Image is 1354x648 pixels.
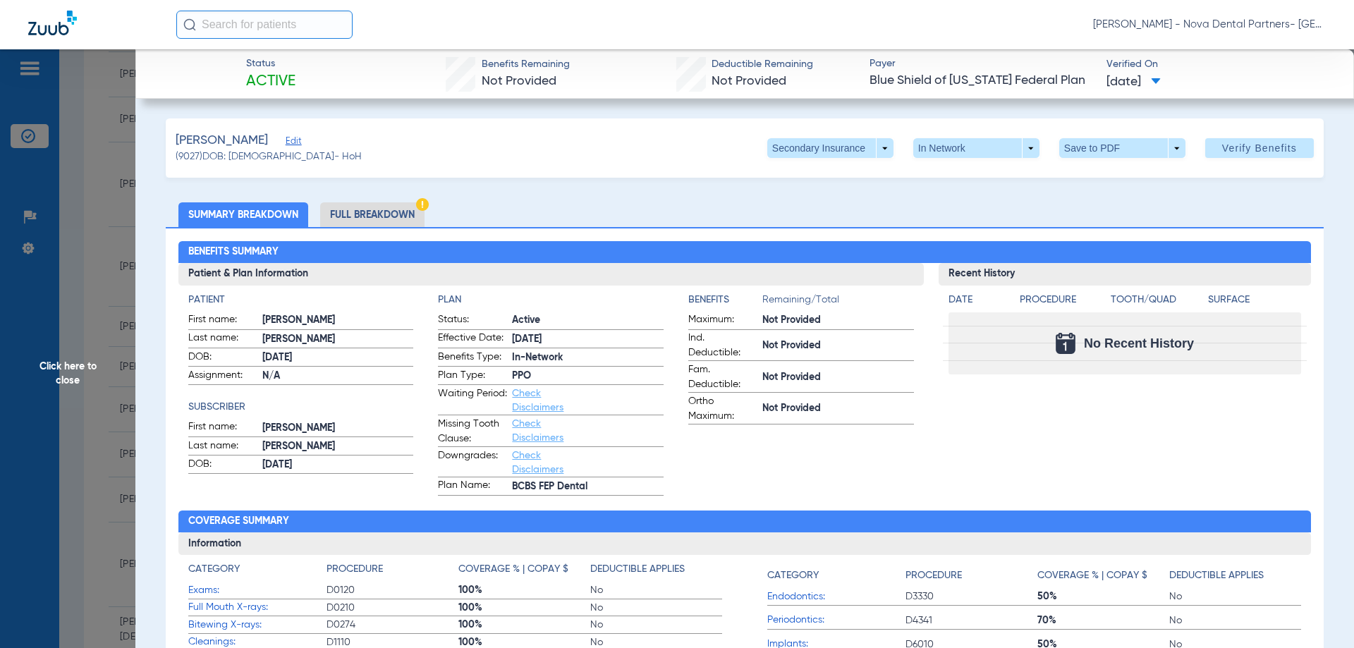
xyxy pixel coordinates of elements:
[1084,336,1194,350] span: No Recent History
[262,458,414,472] span: [DATE]
[712,75,786,87] span: Not Provided
[590,562,685,577] h4: Deductible Applies
[438,368,507,385] span: Plan Type:
[767,589,905,604] span: Endodontics:
[327,583,458,597] span: D0120
[762,401,914,416] span: Not Provided
[188,562,240,577] h4: Category
[188,400,414,415] app-breakdown-title: Subscriber
[188,562,327,582] app-breakdown-title: Category
[416,198,429,211] img: Hazard
[176,11,353,39] input: Search for patients
[188,368,257,385] span: Assignment:
[438,417,507,446] span: Missing Tooth Clause:
[512,419,563,443] a: Check Disclaimers
[188,350,257,367] span: DOB:
[762,370,914,385] span: Not Provided
[767,568,819,583] h4: Category
[905,613,1037,628] span: D4341
[688,362,757,392] span: Fam. Deductible:
[262,421,414,436] span: [PERSON_NAME]
[1111,293,1204,307] h4: Tooth/Quad
[1037,613,1169,628] span: 70%
[178,511,1312,533] h2: Coverage Summary
[1059,138,1185,158] button: Save to PDF
[1056,333,1075,354] img: Calendar
[1020,293,1106,312] app-breakdown-title: Procedure
[688,331,757,360] span: Ind. Deductible:
[939,263,1312,286] h3: Recent History
[512,332,664,347] span: [DATE]
[176,132,268,149] span: [PERSON_NAME]
[762,338,914,353] span: Not Provided
[188,312,257,329] span: First name:
[438,293,664,307] h4: Plan
[949,293,1008,312] app-breakdown-title: Date
[1106,57,1331,72] span: Verified On
[262,332,414,347] span: [PERSON_NAME]
[1283,580,1354,648] div: Chat Widget
[688,293,762,312] app-breakdown-title: Benefits
[482,57,570,72] span: Benefits Remaining
[1106,73,1161,91] span: [DATE]
[688,394,757,424] span: Ortho Maximum:
[512,369,664,384] span: PPO
[590,583,722,597] span: No
[512,451,563,475] a: Check Disclaimers
[188,439,257,456] span: Last name:
[438,331,507,348] span: Effective Date:
[246,72,295,92] span: Active
[512,350,664,365] span: In-Network
[1208,293,1301,307] h4: Surface
[262,439,414,454] span: [PERSON_NAME]
[262,369,414,384] span: N/A
[262,350,414,365] span: [DATE]
[762,293,914,312] span: Remaining/Total
[767,562,905,588] app-breakdown-title: Category
[188,457,257,474] span: DOB:
[178,241,1312,264] h2: Benefits Summary
[188,583,327,598] span: Exams:
[183,18,196,31] img: Search Icon
[458,562,568,577] h4: Coverage % | Copay $
[913,138,1039,158] button: In Network
[1205,138,1314,158] button: Verify Benefits
[438,312,507,329] span: Status:
[188,420,257,436] span: First name:
[286,136,298,149] span: Edit
[688,293,762,307] h4: Benefits
[1037,562,1169,588] app-breakdown-title: Coverage % | Copay $
[1093,18,1326,32] span: [PERSON_NAME] - Nova Dental Partners- [GEOGRAPHIC_DATA]
[590,618,722,632] span: No
[178,532,1312,555] h3: Information
[246,56,295,71] span: Status
[320,202,425,227] li: Full Breakdown
[1169,589,1301,604] span: No
[327,618,458,632] span: D0274
[590,562,722,582] app-breakdown-title: Deductible Applies
[1169,562,1301,588] app-breakdown-title: Deductible Applies
[327,562,383,577] h4: Procedure
[438,478,507,495] span: Plan Name:
[28,11,77,35] img: Zuub Logo
[767,138,893,158] button: Secondary Insurance
[1020,293,1106,307] h4: Procedure
[176,149,362,164] span: (9027) DOB: [DEMOGRAPHIC_DATA] - HoH
[1037,568,1147,583] h4: Coverage % | Copay $
[178,263,924,286] h3: Patient & Plan Information
[905,589,1037,604] span: D3330
[188,618,327,632] span: Bitewing X-rays:
[512,313,664,328] span: Active
[949,293,1008,307] h4: Date
[438,386,507,415] span: Waiting Period:
[1208,293,1301,312] app-breakdown-title: Surface
[188,600,327,615] span: Full Mouth X-rays:
[762,313,914,328] span: Not Provided
[178,202,308,227] li: Summary Breakdown
[512,389,563,412] a: Check Disclaimers
[458,583,590,597] span: 100%
[327,562,458,582] app-breakdown-title: Procedure
[905,568,962,583] h4: Procedure
[767,613,905,628] span: Periodontics:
